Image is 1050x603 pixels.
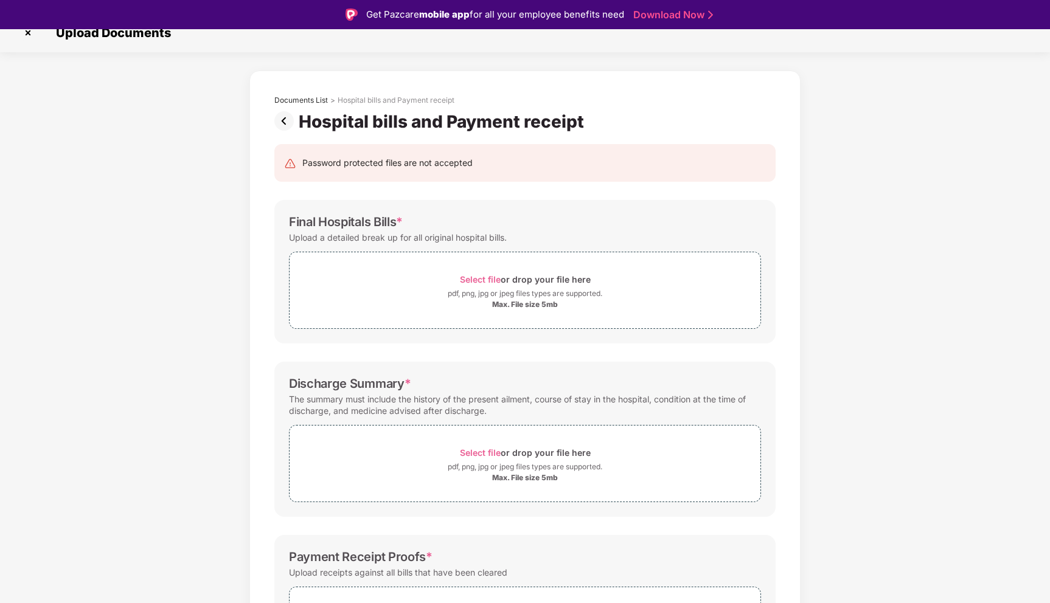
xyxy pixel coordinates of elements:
[284,157,296,170] img: svg+xml;base64,PHN2ZyB4bWxucz0iaHR0cDovL3d3dy53My5vcmcvMjAwMC9zdmciIHdpZHRoPSIyNCIgaGVpZ2h0PSIyNC...
[289,376,411,391] div: Discharge Summary
[44,26,177,40] span: Upload Documents
[330,95,335,105] div: >
[492,300,558,309] div: Max. File size 5mb
[492,473,558,483] div: Max. File size 5mb
[299,111,589,132] div: Hospital bills and Payment receipt
[708,9,713,21] img: Stroke
[633,9,709,21] a: Download Now
[460,271,591,288] div: or drop your file here
[346,9,358,21] img: Logo
[419,9,470,20] strong: mobile app
[448,288,602,300] div: pdf, png, jpg or jpeg files types are supported.
[289,550,433,564] div: Payment Receipt Proofs
[290,261,760,319] span: Select fileor drop your file herepdf, png, jpg or jpeg files types are supported.Max. File size 5mb
[460,274,501,284] span: Select file
[448,461,602,473] div: pdf, png, jpg or jpeg files types are supported.
[289,391,761,419] div: The summary must include the history of the present ailment, course of stay in the hospital, cond...
[290,435,760,492] span: Select fileor drop your file herepdf, png, jpg or jpeg files types are supported.Max. File size 5mb
[18,23,38,43] img: svg+xml;base64,PHN2ZyBpZD0iQ3Jvc3MtMzJ4MzIiIHhtbG5zPSJodHRwOi8vd3d3LnczLm9yZy8yMDAwL3N2ZyIgd2lkdG...
[338,95,454,105] div: Hospital bills and Payment receipt
[460,444,591,461] div: or drop your file here
[289,215,403,229] div: Final Hospitals Bills
[460,447,501,458] span: Select file
[302,156,473,170] div: Password protected files are not accepted
[274,111,299,131] img: svg+xml;base64,PHN2ZyBpZD0iUHJldi0zMngzMiIgeG1sbnM9Imh0dHA6Ly93d3cudzMub3JnLzIwMDAvc3ZnIiB3aWR0aD...
[289,564,507,581] div: Upload receipts against all bills that have been cleared
[366,7,624,22] div: Get Pazcare for all your employee benefits need
[289,229,507,246] div: Upload a detailed break up for all original hospital bills.
[274,95,328,105] div: Documents List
